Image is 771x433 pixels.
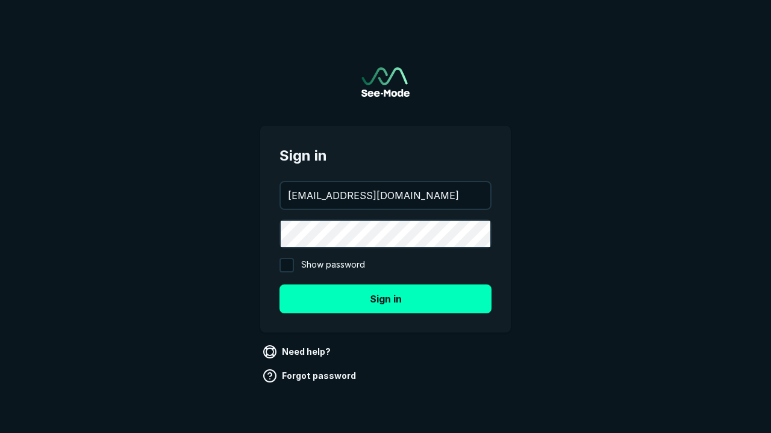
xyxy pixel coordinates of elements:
[361,67,410,97] a: Go to sign in
[279,284,492,313] button: Sign in
[279,145,492,167] span: Sign in
[260,342,336,361] a: Need help?
[260,366,361,385] a: Forgot password
[361,67,410,97] img: See-Mode Logo
[281,182,490,209] input: your@email.com
[301,258,365,272] span: Show password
